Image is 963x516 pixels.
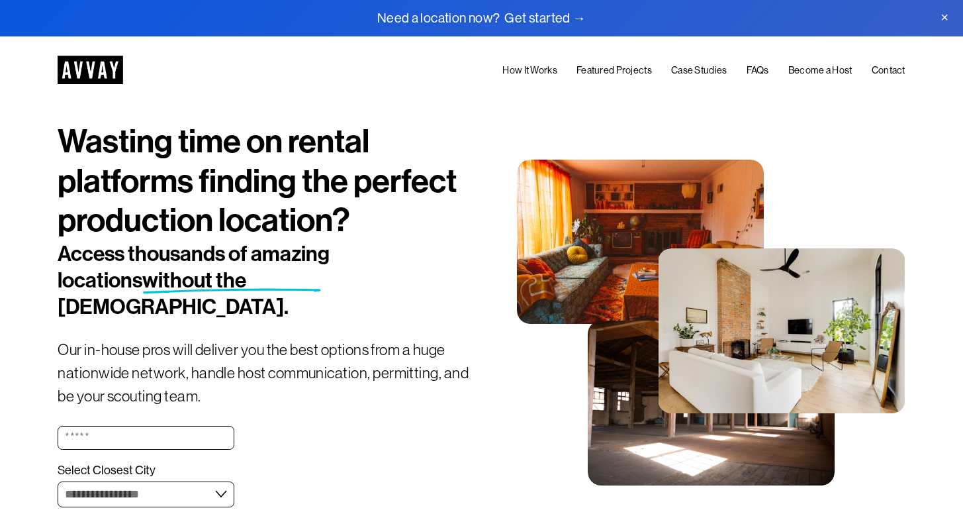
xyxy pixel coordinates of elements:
a: Become a Host [788,63,852,79]
img: AVVAY - The First Nationwide Location Scouting Co. [58,56,123,84]
h1: Wasting time on rental platforms finding the perfect production location? [58,122,481,240]
a: Case Studies [671,63,727,79]
h2: Access thousands of amazing locations [58,240,411,321]
span: without the [DEMOGRAPHIC_DATA]. [58,268,289,319]
span: Select Closest City [58,463,156,478]
p: Our in-house pros will deliver you the best options from a huge nationwide network, handle host c... [58,338,481,408]
a: How It Works [502,63,557,79]
a: Featured Projects [576,63,652,79]
a: FAQs [747,63,769,79]
a: Contact [872,63,905,79]
select: Select Closest City [58,482,234,507]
